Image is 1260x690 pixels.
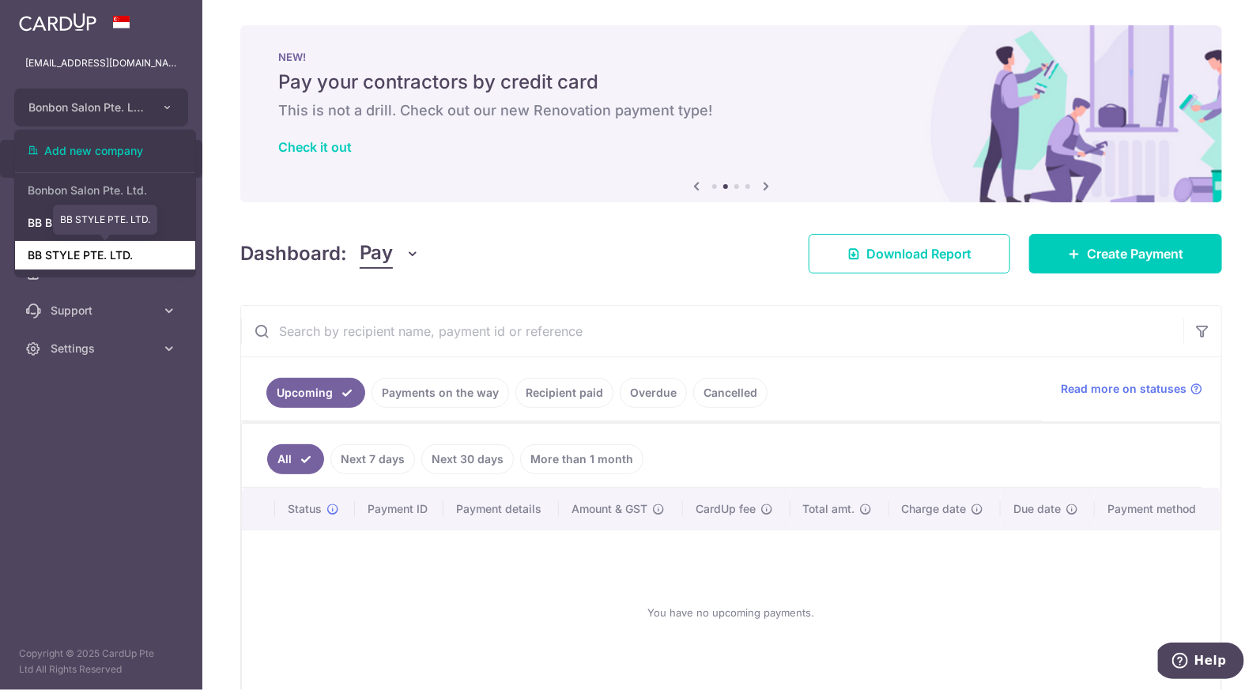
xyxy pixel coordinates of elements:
a: All [267,444,324,474]
a: Bonbon Salon Pte. Ltd. [15,176,195,205]
a: Next 30 days [421,444,514,474]
a: Cancelled [693,378,768,408]
iframe: Opens a widget where you can find more information [1158,643,1244,682]
div: BB STYLE PTE. LTD. [53,205,157,235]
a: Overdue [620,378,687,408]
a: Read more on statuses [1061,381,1202,397]
a: Recipient paid [515,378,613,408]
th: Payment method [1095,488,1220,530]
a: BB BLOWOUT PTE. LTD. [15,209,195,237]
span: Create Payment [1087,244,1183,263]
a: Next 7 days [330,444,415,474]
a: Download Report [809,234,1010,273]
a: More than 1 month [520,444,643,474]
a: Add new company [15,137,195,165]
span: Pay [360,239,393,269]
p: NEW! [278,51,1184,63]
a: Check it out [278,139,352,155]
h4: Dashboard: [240,239,347,268]
a: Payments on the way [372,378,509,408]
span: Due date [1013,501,1061,517]
span: CardUp fee [696,501,756,517]
th: Payment ID [355,488,444,530]
p: [EMAIL_ADDRESS][DOMAIN_NAME] [25,55,177,71]
button: Pay [360,239,421,269]
span: Amount & GST [572,501,647,517]
ul: Bonbon Salon Pte. Ltd. [14,130,196,277]
button: Bonbon Salon Pte. Ltd. [14,89,188,126]
h5: Pay your contractors by credit card [278,70,1184,95]
img: CardUp [19,13,96,32]
h6: This is not a drill. Check out our new Renovation payment type! [278,101,1184,120]
span: Settings [51,341,155,356]
a: Upcoming [266,378,365,408]
span: Status [288,501,322,517]
span: Download Report [866,244,971,263]
div: You have no upcoming payments. [261,543,1202,682]
img: Renovation banner [240,25,1222,202]
span: Bonbon Salon Pte. Ltd. [28,100,145,115]
input: Search by recipient name, payment id or reference [241,306,1183,356]
a: Create Payment [1029,234,1222,273]
span: Support [51,303,155,319]
span: Total amt. [803,501,855,517]
span: Charge date [902,501,967,517]
th: Payment details [443,488,559,530]
span: Read more on statuses [1061,381,1186,397]
a: BB STYLE PTE. LTD. [15,241,195,270]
